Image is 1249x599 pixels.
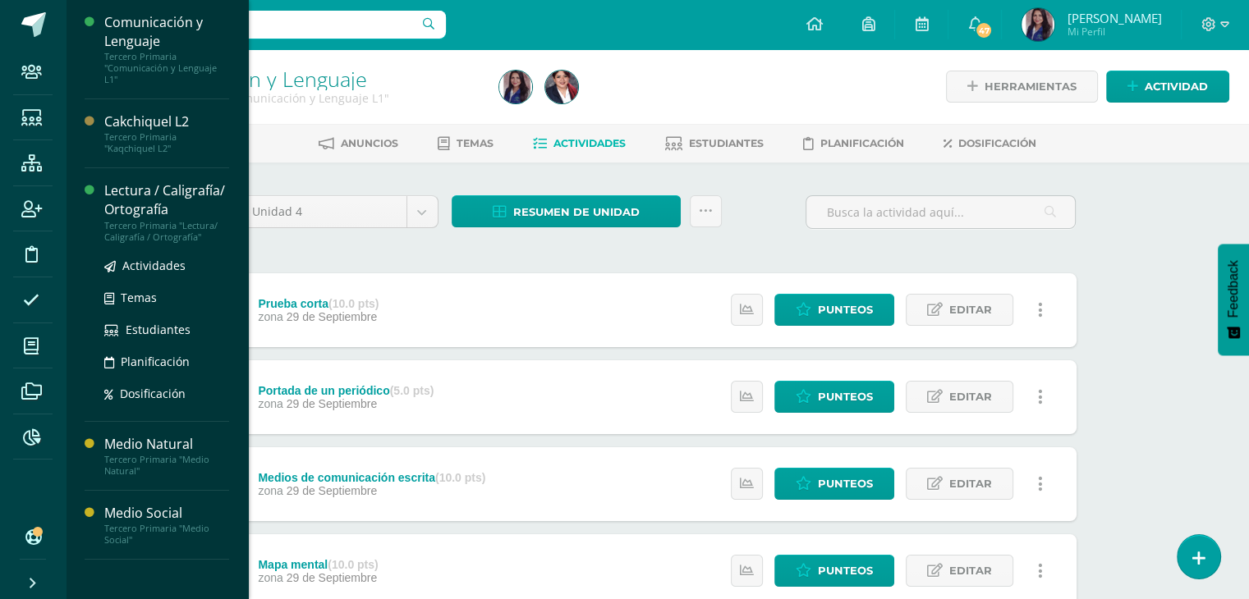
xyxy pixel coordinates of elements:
a: Actividad [1106,71,1229,103]
a: Punteos [774,381,894,413]
span: Dosificación [958,137,1036,149]
a: Planificación [803,130,904,157]
span: zona [258,397,282,410]
strong: (10.0 pts) [328,297,379,310]
img: 08d065233e31e6151936950ac7af7bc7.png [545,71,578,103]
a: Anuncios [319,130,398,157]
div: Tercero Primaria 'Comunicación y Lenguaje L1' [128,90,480,106]
div: Mapa mental [258,558,378,571]
span: Temas [121,290,157,305]
span: Anuncios [341,137,398,149]
span: 29 de Septiembre [287,571,378,584]
strong: (10.0 pts) [328,558,378,571]
a: Estudiantes [665,130,764,157]
span: Punteos [818,469,873,499]
span: Actividades [122,258,186,273]
span: Punteos [818,295,873,325]
a: Estudiantes [104,320,229,339]
div: Medios de comunicación escrita [258,471,485,484]
strong: (5.0 pts) [390,384,434,397]
a: Temas [104,288,229,307]
span: Estudiantes [689,137,764,149]
a: Actividades [104,256,229,275]
span: 47 [975,21,993,39]
img: b5d80ded1500ca1a2b706c8a61bc2387.png [1022,8,1054,41]
a: Planificación [104,352,229,371]
span: Actividades [553,137,626,149]
div: Lectura / Caligrafía/ Ortografía [104,181,229,219]
div: Prueba corta [258,297,379,310]
span: 29 de Septiembre [287,310,378,323]
input: Busca la actividad aquí... [806,196,1075,228]
a: Cakchiquel L2Tercero Primaria "Kaqchiquel L2" [104,112,229,154]
div: Tercero Primaria "Kaqchiquel L2" [104,131,229,154]
strong: (10.0 pts) [435,471,485,484]
a: Resumen de unidad [452,195,681,227]
span: Punteos [818,382,873,412]
a: Unidad 4 [240,196,438,227]
a: Punteos [774,468,894,500]
h1: Comunicación y Lenguaje [128,67,480,90]
span: Unidad 4 [252,196,394,227]
span: Estudiantes [126,322,191,337]
span: Temas [457,137,494,149]
div: Tercero Primaria "Medio Social" [104,523,229,546]
img: b5d80ded1500ca1a2b706c8a61bc2387.png [499,71,532,103]
span: Editar [949,556,992,586]
a: Lectura / Caligrafía/ OrtografíaTercero Primaria "Lectura/ Caligrafía / Ortografía" [104,181,229,242]
input: Busca un usuario... [76,11,446,39]
div: Tercero Primaria "Lectura/ Caligrafía / Ortografía" [104,220,229,243]
div: Tercero Primaria "Comunicación y Lenguaje L1" [104,51,229,85]
span: Planificación [820,137,904,149]
span: Editar [949,469,992,499]
div: Portada de un periódico [258,384,434,397]
span: Mi Perfil [1067,25,1161,39]
a: Punteos [774,555,894,587]
a: Dosificación [104,384,229,403]
div: Cakchiquel L2 [104,112,229,131]
a: Herramientas [946,71,1098,103]
a: Dosificación [944,130,1036,157]
div: Tercero Primaria "Medio Natural" [104,454,229,477]
a: Temas [438,130,494,157]
a: Medio SocialTercero Primaria "Medio Social" [104,504,229,546]
span: Feedback [1226,260,1241,318]
div: Medio Social [104,504,229,523]
a: Actividades [533,130,626,157]
div: Comunicación y Lenguaje [104,13,229,51]
span: zona [258,571,282,584]
span: zona [258,484,282,497]
span: Actividad [1145,71,1208,102]
div: Medio Natural [104,435,229,454]
span: Punteos [818,556,873,586]
a: Punteos [774,294,894,326]
span: [PERSON_NAME] [1067,10,1161,26]
span: Editar [949,382,992,412]
span: Editar [949,295,992,325]
button: Feedback - Mostrar encuesta [1218,244,1249,355]
span: Planificación [121,354,190,369]
span: zona [258,310,282,323]
span: 29 de Septiembre [287,397,378,410]
a: Comunicación y LenguajeTercero Primaria "Comunicación y Lenguaje L1" [104,13,229,85]
span: 29 de Septiembre [287,484,378,497]
span: Dosificación [120,386,186,401]
span: Resumen de unidad [513,197,640,227]
span: Herramientas [985,71,1077,102]
a: Medio NaturalTercero Primaria "Medio Natural" [104,435,229,477]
